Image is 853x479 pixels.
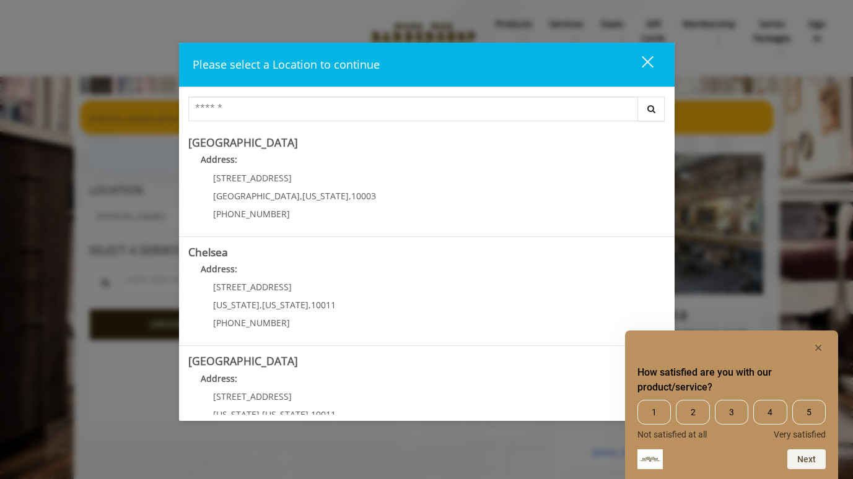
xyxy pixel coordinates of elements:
span: [PHONE_NUMBER] [213,208,290,220]
b: Address: [201,153,237,165]
span: Please select a Location to continue [193,57,380,72]
button: Next question [787,449,826,469]
i: Search button [644,105,658,113]
span: 10011 [311,299,336,311]
b: [GEOGRAPHIC_DATA] [188,135,298,150]
span: [STREET_ADDRESS] [213,172,292,184]
span: 10003 [351,190,376,202]
span: , [300,190,302,202]
span: , [308,299,311,311]
span: [US_STATE] [262,299,308,311]
span: [STREET_ADDRESS] [213,391,292,402]
div: Center Select [188,97,665,127]
b: [GEOGRAPHIC_DATA] [188,353,298,368]
span: , [260,408,262,420]
span: , [260,299,262,311]
span: Not satisfied at all [637,429,707,439]
span: 2 [676,400,709,425]
span: [US_STATE] [213,299,260,311]
span: , [308,408,311,420]
span: [PHONE_NUMBER] [213,317,290,329]
span: [GEOGRAPHIC_DATA] [213,190,300,202]
span: 1 [637,400,671,425]
div: How satisfied are you with our product/service? Select an option from 1 to 5, with 1 being Not sa... [637,340,826,469]
h2: How satisfied are you with our product/service? Select an option from 1 to 5, with 1 being Not sa... [637,365,826,395]
span: [US_STATE] [213,408,260,420]
span: 3 [715,400,748,425]
span: 10011 [311,408,336,420]
b: Address: [201,263,237,275]
span: , [349,190,351,202]
span: Very satisfied [774,429,826,439]
button: Hide survey [811,340,826,355]
span: 4 [753,400,787,425]
div: How satisfied are you with our product/service? Select an option from 1 to 5, with 1 being Not sa... [637,400,826,439]
span: 5 [792,400,826,425]
span: [STREET_ADDRESS] [213,281,292,293]
b: Chelsea [188,244,228,259]
span: [US_STATE] [302,190,349,202]
input: Search Center [188,97,638,121]
div: close dialog [628,55,652,74]
b: Address: [201,373,237,384]
button: close dialog [619,52,661,77]
span: [US_STATE] [262,408,308,420]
